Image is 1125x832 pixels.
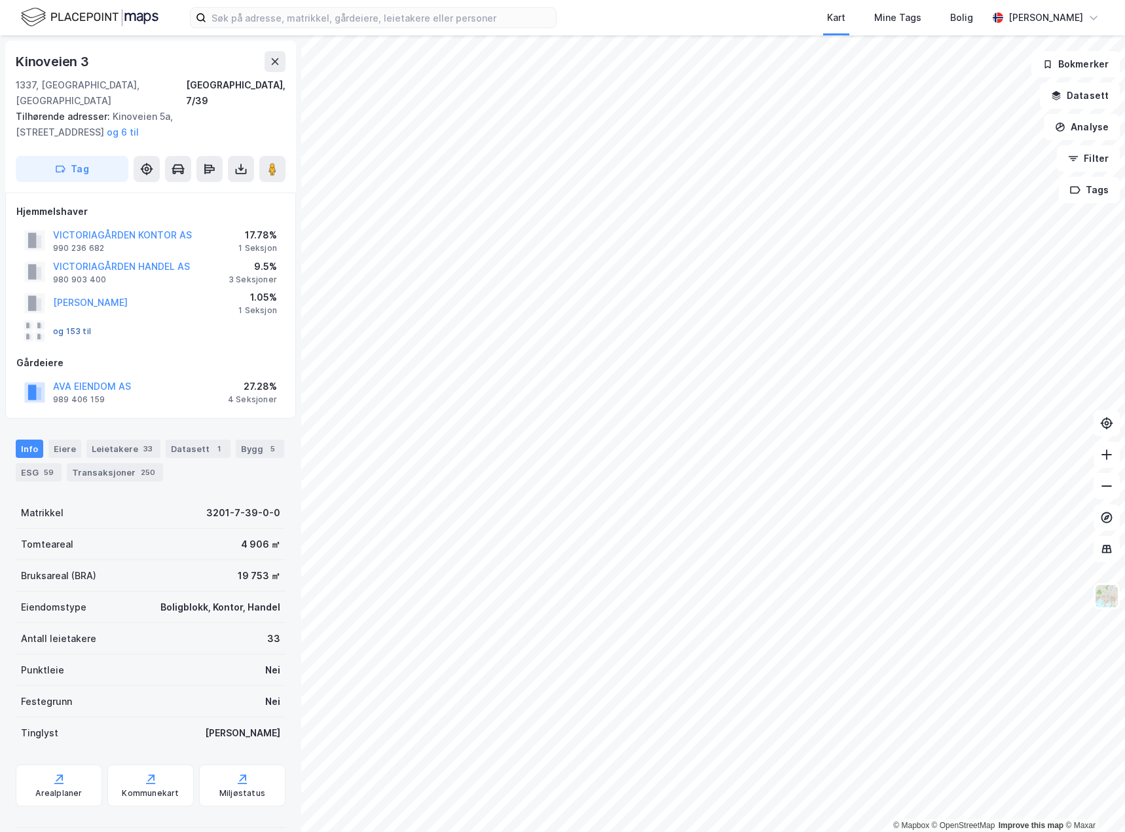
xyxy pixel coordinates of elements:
div: Kommunekart [122,788,179,799]
div: 250 [138,466,158,479]
a: Mapbox [893,821,929,830]
div: Nei [265,694,280,709]
button: Analyse [1044,114,1120,140]
div: Antall leietakere [21,631,96,647]
div: Info [16,440,43,458]
div: 1 Seksjon [238,305,277,316]
div: Miljøstatus [219,788,265,799]
div: 1.05% [238,290,277,305]
div: 1 Seksjon [238,243,277,254]
div: Bygg [236,440,284,458]
img: Z [1094,584,1119,609]
div: 4 906 ㎡ [241,537,280,552]
button: Tag [16,156,128,182]
div: Gårdeiere [16,355,285,371]
div: Datasett [166,440,231,458]
div: Eiendomstype [21,599,86,615]
div: 33 [267,631,280,647]
div: [PERSON_NAME] [1008,10,1083,26]
div: 3 Seksjoner [229,274,277,285]
div: Transaksjoner [67,463,163,482]
div: Matrikkel [21,505,64,521]
div: Kart [827,10,845,26]
div: Arealplaner [35,788,82,799]
button: Filter [1057,145,1120,172]
div: Kinoveien 3 [16,51,92,72]
div: [PERSON_NAME] [205,725,280,741]
div: 27.28% [228,379,277,394]
div: Festegrunn [21,694,72,709]
div: 980 903 400 [53,274,106,285]
div: Leietakere [86,440,160,458]
div: Nei [265,662,280,678]
input: Søk på adresse, matrikkel, gårdeiere, leietakere eller personer [206,8,556,28]
div: Tomteareal [21,537,73,552]
div: [GEOGRAPHIC_DATA], 7/39 [186,77,286,109]
div: Kinoveien 5a, [STREET_ADDRESS] [16,109,275,140]
div: Mine Tags [874,10,921,26]
div: 5 [266,442,279,455]
div: ESG [16,463,62,482]
div: Tinglyst [21,725,58,741]
button: Tags [1059,177,1120,203]
div: 1 [212,442,225,455]
div: Eiere [48,440,81,458]
div: Bruksareal (BRA) [21,568,96,584]
div: Boligblokk, Kontor, Handel [160,599,280,615]
div: 990 236 682 [53,243,104,254]
div: 9.5% [229,259,277,274]
div: 4 Seksjoner [228,394,277,405]
a: OpenStreetMap [932,821,995,830]
div: 59 [41,466,56,479]
img: logo.f888ab2527a4732fd821a326f86c7f29.svg [21,6,158,29]
div: 1337, [GEOGRAPHIC_DATA], [GEOGRAPHIC_DATA] [16,77,186,109]
button: Bokmerker [1031,51,1120,77]
a: Improve this map [999,821,1063,830]
iframe: Chat Widget [1060,769,1125,832]
div: 3201-7-39-0-0 [206,505,280,521]
div: 989 406 159 [53,394,105,405]
div: 33 [141,442,155,455]
div: 19 753 ㎡ [238,568,280,584]
div: Bolig [950,10,973,26]
span: Tilhørende adresser: [16,111,113,122]
div: Hjemmelshaver [16,204,285,219]
div: Punktleie [21,662,64,678]
button: Datasett [1040,83,1120,109]
div: Kontrollprogram for chat [1060,769,1125,832]
div: 17.78% [238,227,277,243]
